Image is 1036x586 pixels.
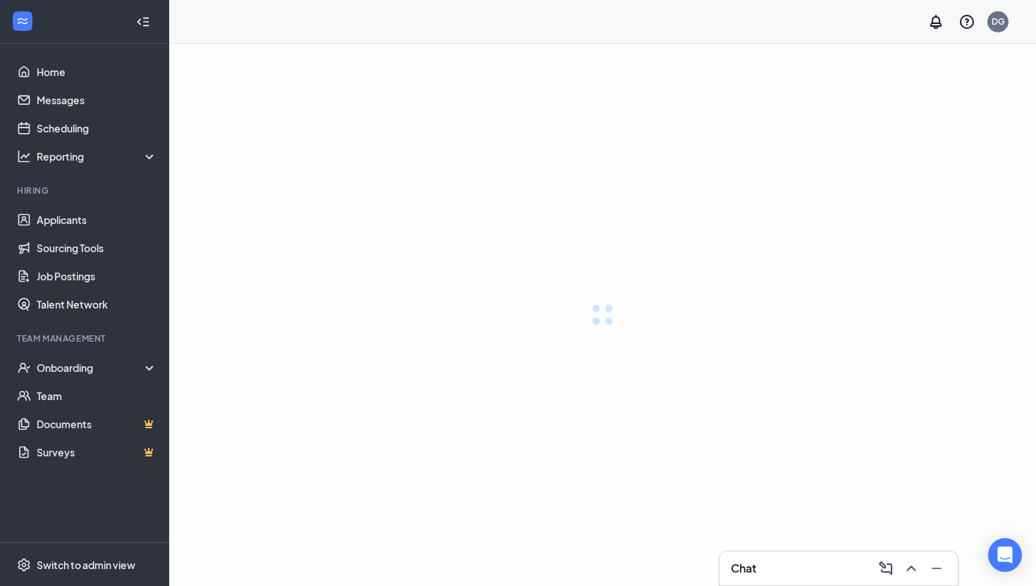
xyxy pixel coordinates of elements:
[958,13,975,30] svg: QuestionInfo
[17,185,154,197] div: Hiring
[873,557,896,580] button: ComposeMessage
[992,15,1005,27] div: DG
[17,361,31,375] svg: UserCheck
[37,86,157,114] a: Messages
[731,561,756,576] h3: Chat
[37,382,157,410] a: Team
[903,560,920,577] svg: ChevronUp
[17,332,154,344] div: Team Management
[37,438,157,466] a: SurveysCrown
[924,557,946,580] button: Minimize
[16,14,30,28] svg: WorkstreamLogo
[37,58,157,86] a: Home
[899,557,921,580] button: ChevronUp
[17,558,31,572] svg: Settings
[17,149,31,163] svg: Analysis
[928,560,945,577] svg: Minimize
[988,538,1022,572] div: Open Intercom Messenger
[927,13,944,30] svg: Notifications
[37,234,157,262] a: Sourcing Tools
[877,560,894,577] svg: ComposeMessage
[37,149,158,163] div: Reporting
[37,558,135,572] div: Switch to admin view
[37,290,157,318] a: Talent Network
[37,114,157,142] a: Scheduling
[37,206,157,234] a: Applicants
[136,15,150,29] svg: Collapse
[37,361,158,375] div: Onboarding
[37,410,157,438] a: DocumentsCrown
[37,262,157,290] a: Job Postings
